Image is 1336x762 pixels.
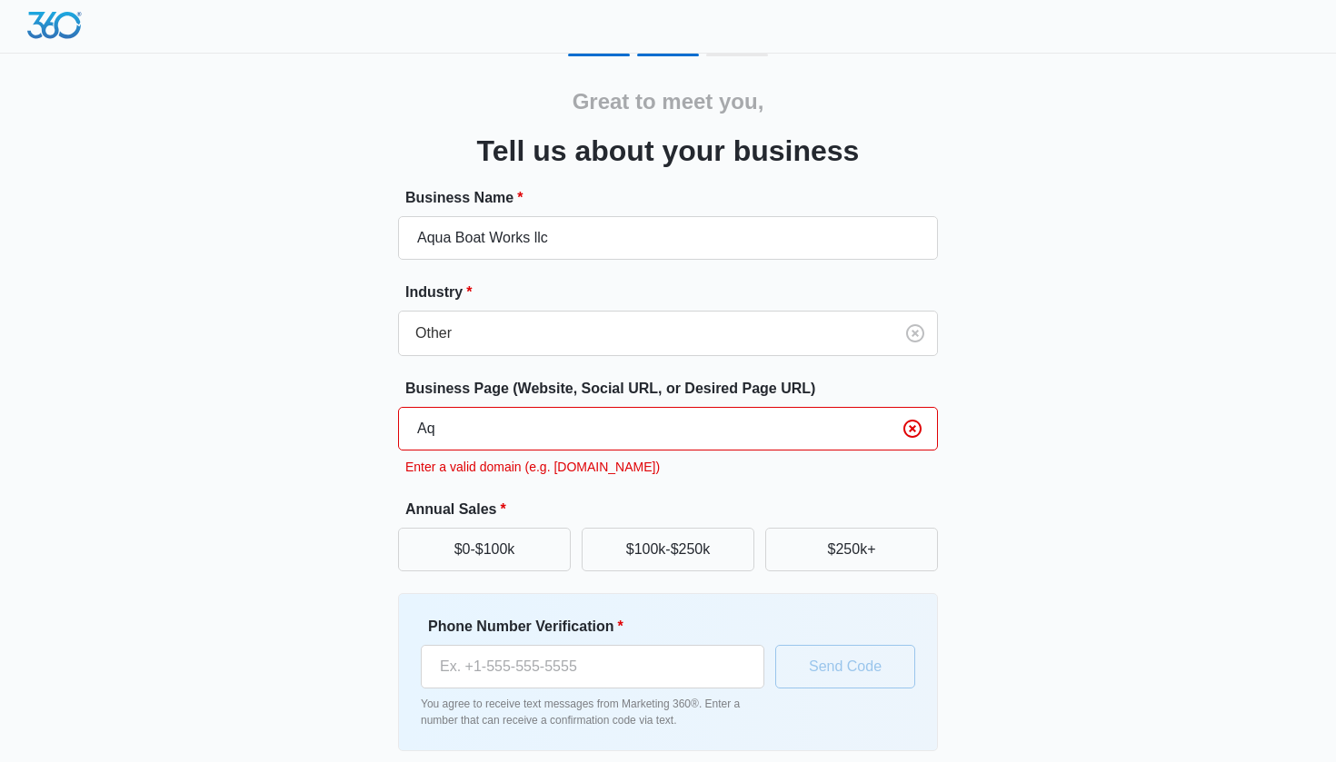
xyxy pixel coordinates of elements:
input: e.g. janesplumbing.com [398,407,938,450]
button: Clear [898,414,927,443]
label: Industry [405,282,945,303]
input: Ex. +1-555-555-5555 [421,645,764,688]
label: Phone Number Verification [428,616,772,638]
button: Clear [901,319,930,348]
label: Business Name [405,187,945,209]
label: Business Page (Website, Social URL, or Desired Page URL) [405,378,945,400]
button: $100k-$250k [582,528,754,571]
p: You agree to receive text messages from Marketing 360®. Enter a number that can receive a confirm... [421,696,764,728]
p: Enter a valid domain (e.g. [DOMAIN_NAME]) [405,458,938,477]
button: $250k+ [765,528,938,571]
h3: Tell us about your business [477,129,860,173]
button: $0-$100k [398,528,571,571]
h2: Great to meet you, [573,85,764,118]
input: e.g. Jane's Plumbing [398,216,938,260]
label: Annual Sales [405,499,945,520]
